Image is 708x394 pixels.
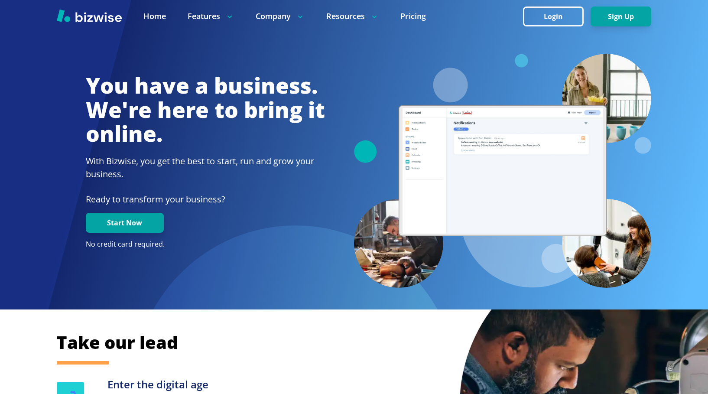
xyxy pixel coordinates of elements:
[523,7,584,26] button: Login
[86,193,325,206] p: Ready to transform your business?
[326,11,379,22] p: Resources
[107,378,354,392] h3: Enter the digital age
[591,7,651,26] button: Sign Up
[86,74,325,146] h1: You have a business. We're here to bring it online.
[86,213,164,233] button: Start Now
[86,240,325,249] p: No credit card required.
[523,13,591,21] a: Login
[86,155,325,181] h2: With Bizwise, you get the best to start, run and grow your business.
[188,11,234,22] p: Features
[57,331,652,354] h2: Take our lead
[400,11,426,22] a: Pricing
[591,13,651,21] a: Sign Up
[143,11,166,22] a: Home
[57,9,122,22] img: Bizwise Logo
[256,11,305,22] p: Company
[86,219,164,227] a: Start Now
